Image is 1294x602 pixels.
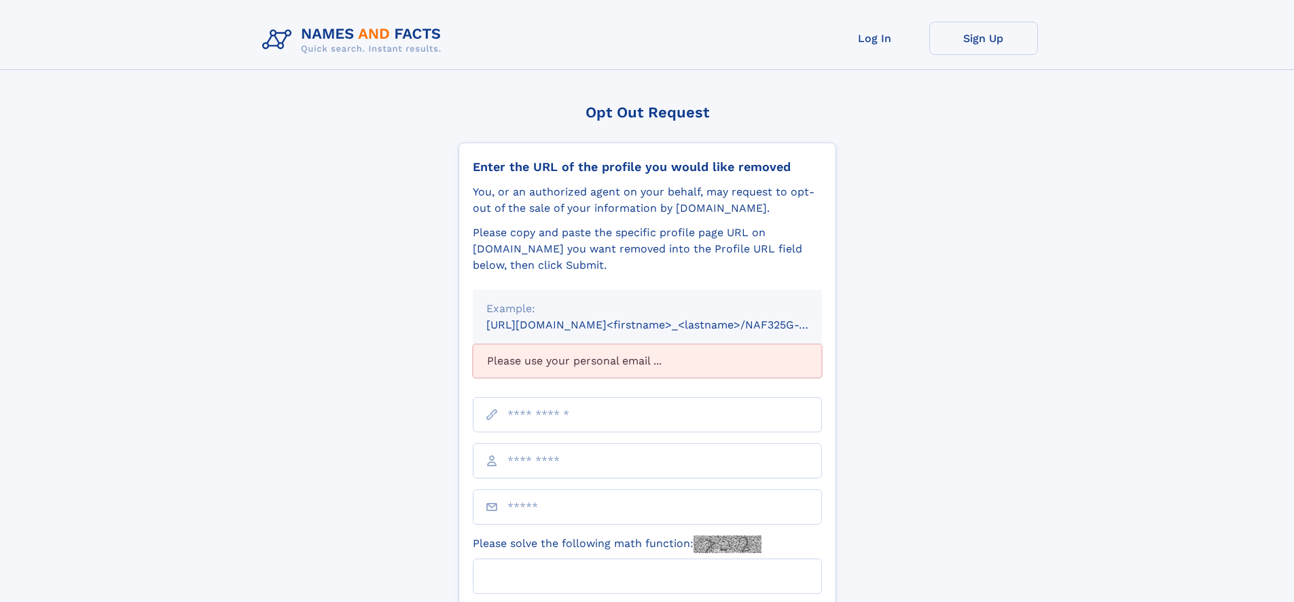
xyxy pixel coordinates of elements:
div: Opt Out Request [459,104,836,121]
div: Please use your personal email ... [473,344,822,378]
div: Example: [486,301,808,317]
div: Enter the URL of the profile you would like removed [473,159,822,174]
img: Logo Names and Facts [257,22,452,58]
a: Log In [821,22,929,55]
a: Sign Up [929,22,1038,55]
small: [URL][DOMAIN_NAME]<firstname>_<lastname>/NAF325G-xxxxxxxx [486,318,848,331]
label: Please solve the following math function: [473,535,761,553]
div: You, or an authorized agent on your behalf, may request to opt-out of the sale of your informatio... [473,184,822,217]
div: Please copy and paste the specific profile page URL on [DOMAIN_NAME] you want removed into the Pr... [473,225,822,274]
